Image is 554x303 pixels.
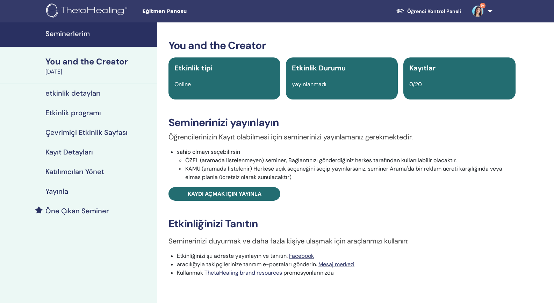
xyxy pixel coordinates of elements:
span: Eğitmen Panosu [142,8,247,15]
h4: Çevrimiçi Etkinlik Sayfası [45,128,128,137]
a: You and the Creator[DATE] [41,56,157,76]
li: aracılığıyla takipçilerinize tanıtım e-postaları gönderin. [177,260,516,269]
a: Öğrenci Kontrol Paneli [390,5,467,18]
h4: Katılımcıları Yönet [45,167,104,176]
img: graduation-cap-white.svg [396,8,404,14]
a: Kaydı açmak için yayınla [168,187,280,201]
h3: You and the Creator [168,39,516,52]
a: Facebook [289,252,314,260]
h3: Etkinliğinizi Tanıtın [168,218,516,230]
span: 0/20 [409,81,422,88]
p: Seminerinizi duyurmak ve daha fazla kişiye ulaşmak için araçlarımızı kullanın: [168,236,516,246]
div: You and the Creator [45,56,153,68]
span: Online [174,81,191,88]
span: yayınlanmadı [292,81,326,88]
li: sahip olmayı seçebilirsin [177,148,516,181]
li: Kullanmak promosyonlarınızda [177,269,516,277]
h4: Kayıt Detayları [45,148,93,156]
h4: Seminerlerim [45,29,153,38]
li: Etkinliğinizi şu adreste yayınlayın ve tanıtın: [177,252,516,260]
a: ThetaHealing brand resources [204,269,282,276]
img: default.jpg [472,6,483,17]
li: ÖZEL (aramada listelenmeyen) seminer, Bağlantınızı gönderdiğiniz herkes tarafından kullanılabilir... [185,156,516,165]
h4: Etkinlik programı [45,109,101,117]
div: [DATE] [45,68,153,76]
span: Kaydı açmak için yayınla [188,190,261,198]
h4: etkinlik detayları [45,89,101,97]
h3: Seminerinizi yayınlayın [168,116,516,129]
h4: Yayınla [45,187,68,195]
img: logo.png [46,4,130,19]
a: Mesaj merkezi [318,261,354,268]
span: Etkinlik tipi [174,63,213,73]
li: KAMU (aramada listelenir) Herkese açık seçeneğini seçip yayınlarsanız, seminer Arama'da bir rekla... [185,165,516,181]
p: Öğrencilerinizin Kayıt olabilmesi için seminerinizi yayınlamanız gerekmektedir. [168,132,516,142]
span: Kayıtlar [409,63,436,73]
span: 9+ [480,3,485,8]
span: Etkinlik Durumu [292,63,346,73]
h4: Öne Çıkan Seminer [45,207,109,215]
